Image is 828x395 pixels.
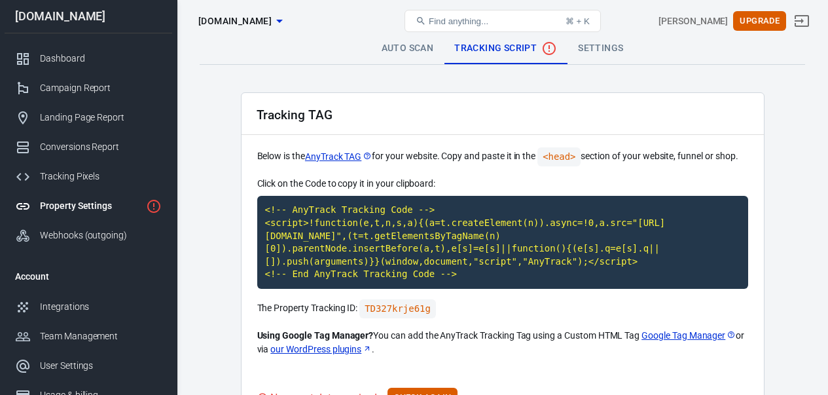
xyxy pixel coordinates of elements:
[257,299,748,318] p: The Property Tracking ID:
[5,261,172,292] li: Account
[5,10,172,22] div: [DOMAIN_NAME]
[5,191,172,221] a: Property Settings
[40,199,141,213] div: Property Settings
[40,170,162,183] div: Tracking Pixels
[257,108,333,122] h2: Tracking TAG
[454,41,557,56] span: Tracking Script
[270,343,372,356] a: our WordPress plugins
[193,9,287,33] button: [DOMAIN_NAME]
[257,177,748,191] p: Click on the Code to copy it in your clipboard:
[566,16,590,26] div: ⌘ + K
[257,329,748,356] p: You can add the AnyTrack Tracking Tag using a Custom HTML Tag or via .
[537,147,581,166] code: <head>
[40,300,162,314] div: Integrations
[40,111,162,124] div: Landing Page Report
[567,33,634,64] a: Settings
[5,322,172,351] a: Team Management
[733,11,786,31] button: Upgrade
[5,221,172,250] a: Webhooks (outgoing)
[146,198,162,214] svg: Property is not installed yet
[5,292,172,322] a: Integrations
[641,329,736,343] a: Google Tag Manager
[40,229,162,242] div: Webhooks (outgoing)
[40,329,162,343] div: Team Management
[40,52,162,66] div: Dashboard
[5,44,172,73] a: Dashboard
[5,103,172,132] a: Landing Page Report
[40,140,162,154] div: Conversions Report
[429,16,488,26] span: Find anything...
[658,14,728,28] div: Account id: gmYlLNpI
[40,359,162,373] div: User Settings
[371,33,444,64] a: Auto Scan
[5,351,172,381] a: User Settings
[305,150,372,164] a: AnyTrack TAG
[541,41,557,56] svg: No data received
[405,10,601,32] button: Find anything...⌘ + K
[359,299,436,318] code: Click to copy
[257,196,748,289] code: Click to copy
[198,13,272,29] span: appmontize.co.in
[5,73,172,103] a: Campaign Report
[786,5,818,37] a: Sign out
[257,147,748,166] p: Below is the for your website. Copy and paste it in the section of your website, funnel or shop.
[5,162,172,191] a: Tracking Pixels
[40,81,162,95] div: Campaign Report
[5,132,172,162] a: Conversions Report
[257,330,374,341] strong: Using Google Tag Manager?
